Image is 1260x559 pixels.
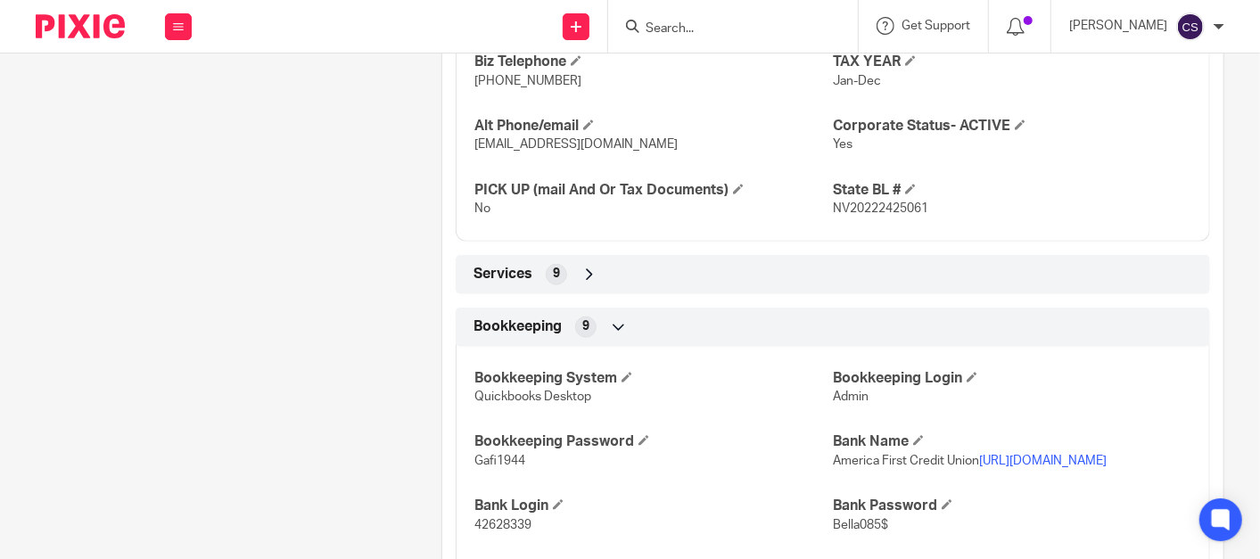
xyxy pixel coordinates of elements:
[833,390,869,403] span: Admin
[833,519,888,531] span: Bella085$
[474,53,833,71] h4: Biz Telephone
[474,202,490,215] span: No
[474,317,562,336] span: Bookkeeping
[474,181,833,200] h4: PICK UP (mail And Or Tax Documents)
[1176,12,1205,41] img: svg%3E
[474,497,833,515] h4: Bank Login
[474,369,833,388] h4: Bookkeeping System
[474,138,678,151] span: [EMAIL_ADDRESS][DOMAIN_NAME]
[474,432,833,451] h4: Bookkeeping Password
[833,497,1191,515] h4: Bank Password
[474,390,591,403] span: Quickbooks Desktop
[474,455,525,467] span: Gafi1944
[902,20,970,32] span: Get Support
[1069,17,1167,35] p: [PERSON_NAME]
[833,138,852,151] span: Yes
[474,519,531,531] span: 42628339
[36,14,125,38] img: Pixie
[833,75,881,87] span: Jan-Dec
[833,369,1191,388] h4: Bookkeeping Login
[644,21,804,37] input: Search
[833,202,928,215] span: NV20222425061
[474,265,532,284] span: Services
[474,117,833,136] h4: Alt Phone/email
[979,455,1107,467] a: [URL][DOMAIN_NAME]
[833,432,1191,451] h4: Bank Name
[553,265,560,283] span: 9
[474,75,581,87] span: [PHONE_NUMBER]
[833,53,1191,71] h4: TAX YEAR
[833,455,1107,467] span: America First Credit Union
[582,317,589,335] span: 9
[833,181,1191,200] h4: State BL #
[833,117,1191,136] h4: Corporate Status- ACTIVE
